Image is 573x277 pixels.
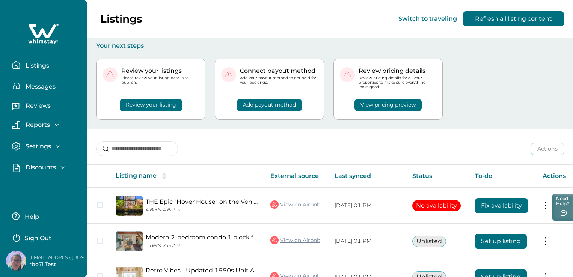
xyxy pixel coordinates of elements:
button: Sign Out [12,230,78,245]
button: sorting [157,172,172,180]
p: Please review your listing details to publish. [121,76,199,85]
button: Switch to traveling [398,15,457,22]
button: Settings [12,142,81,151]
a: Modern 2-bedroom condo 1 block from [GEOGRAPHIC_DATA] [146,234,258,241]
th: Listing name [110,165,264,188]
p: [EMAIL_ADDRESS][DOMAIN_NAME] [29,254,89,261]
p: Help [23,213,39,221]
p: Reports [23,121,50,129]
p: Listings [100,12,142,25]
button: Listings [12,57,81,72]
button: Messages [12,78,81,93]
th: Status [406,165,469,188]
button: Refresh all listing content [463,11,564,26]
p: rbo71 Test [29,261,89,268]
a: THE Epic "Hover House" on the Venice Beach Canals [146,198,258,205]
button: Discounts [12,163,81,172]
p: Review your listings [121,67,199,75]
button: Actions [531,143,564,155]
p: 3 Beds, 2 Baths [146,243,258,248]
p: 4 Beds, 4 Baths [146,207,258,213]
button: Add payout method [237,99,302,111]
button: Reports [12,121,81,129]
button: Unlisted [412,236,446,247]
p: Add your payout method to get paid for your bookings. [240,76,318,85]
p: Settings [23,143,51,150]
p: Your next steps [96,42,564,50]
button: Review your listing [120,99,182,111]
p: Messages [23,83,56,90]
p: Review pricing details [359,67,436,75]
button: No availability [412,200,461,211]
p: Connect payout method [240,67,318,75]
th: Last synced [329,165,406,188]
img: Whimstay Host [6,251,26,271]
th: To-do [469,165,536,188]
button: Reviews [12,99,81,114]
a: View on Airbnb [270,235,320,245]
button: Help [12,209,78,224]
a: Retro Vibes - Updated 1950s Unit A/C Parking [146,267,258,274]
p: Listings [23,62,49,69]
img: propertyImage_Modern 2-bedroom condo 1 block from Venice beach [116,231,143,251]
p: Sign Out [25,235,51,242]
p: Discounts [23,164,56,171]
button: View pricing preview [354,99,422,111]
p: Reviews [23,102,51,110]
p: [DATE] 01 PM [335,202,400,209]
button: Fix availability [475,198,528,213]
img: propertyImage_THE Epic "Hover House" on the Venice Beach Canals [116,196,143,216]
p: [DATE] 01 PM [335,238,400,245]
th: Actions [537,165,573,188]
p: Review pricing details for all your properties to make sure everything looks good! [359,76,436,90]
th: External source [264,165,329,188]
a: View on Airbnb [270,200,320,209]
button: Set up listing [475,234,527,249]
